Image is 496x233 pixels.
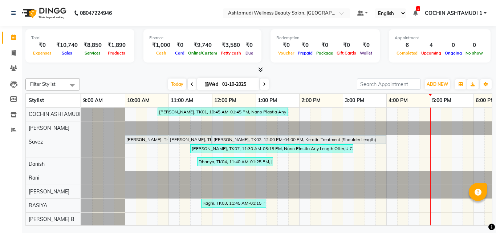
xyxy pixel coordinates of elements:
[154,51,168,56] span: Cash
[149,41,173,49] div: ₹1,000
[256,95,279,106] a: 1:00 PM
[53,41,81,49] div: ₹10,740
[202,200,265,206] div: Raghi, TK03, 11:45 AM-01:15 PM, Anti-[MEDICAL_DATA] Treatment With Spa,Eyebrows Threading,Eyebrow...
[105,41,129,49] div: ₹1,890
[443,51,464,56] span: Ongoing
[191,145,353,152] div: [PERSON_NAME], TK07, 11:30 AM-03:15 PM, Nano Plastia Any Length Offer,U Cut
[212,95,238,106] a: 12:00 PM
[335,41,358,49] div: ₹0
[29,202,47,209] span: RASIYA
[186,51,219,56] span: Online/Custom
[158,109,287,115] div: [PERSON_NAME], TK01, 10:45 AM-01:45 PM, Nano Plastia Any Length Offer
[387,95,410,106] a: 4:00 PM
[395,41,419,49] div: 6
[125,95,151,106] a: 10:00 AM
[203,81,220,87] span: Wed
[29,174,39,181] span: Rani
[31,41,53,49] div: ₹0
[198,158,272,165] div: Dhanya, TK04, 11:40 AM-01:25 PM, [GEOGRAPHIC_DATA],Fringes
[276,51,296,56] span: Voucher
[296,41,314,49] div: ₹0
[314,41,335,49] div: ₹0
[296,51,314,56] span: Prepaid
[219,41,243,49] div: ₹3,580
[443,41,464,49] div: 0
[169,95,195,106] a: 11:00 AM
[30,81,56,87] span: Filter Stylist
[81,41,105,49] div: ₹8,850
[149,35,256,41] div: Finance
[80,3,112,23] b: 08047224946
[395,51,419,56] span: Completed
[276,41,296,49] div: ₹0
[60,51,74,56] span: Sales
[358,41,374,49] div: ₹0
[425,79,450,89] button: ADD NEW
[413,10,418,16] a: 1
[425,9,482,17] span: COCHIN ASHTAMUDI 1
[29,97,44,104] span: Stylist
[126,136,167,143] div: [PERSON_NAME], TK02, 10:00 AM-11:00 AM, Spa Manicure
[430,95,453,106] a: 5:00 PM
[343,95,366,106] a: 3:00 PM
[416,6,420,11] span: 1
[81,95,105,106] a: 9:00 AM
[29,111,81,117] span: COCHIN ASHTAMUDI
[357,79,420,90] input: Search Appointment
[106,51,127,56] span: Products
[464,51,485,56] span: No show
[83,51,102,56] span: Services
[335,51,358,56] span: Gift Cards
[169,136,211,143] div: [PERSON_NAME], TK02, 11:00 AM-12:00 PM, Spa Pedicure
[314,51,335,56] span: Package
[29,138,43,145] span: Savez
[19,3,68,23] img: logo
[186,41,219,49] div: ₹9,740
[29,188,69,195] span: [PERSON_NAME]
[395,35,485,41] div: Appointment
[276,35,374,41] div: Redemption
[173,51,186,56] span: Card
[31,35,129,41] div: Total
[29,216,74,222] span: [PERSON_NAME] B
[168,79,186,90] span: Today
[300,95,322,106] a: 2:00 PM
[419,41,443,49] div: 4
[243,41,256,49] div: ₹0
[244,51,255,56] span: Due
[219,51,243,56] span: Petty cash
[358,51,374,56] span: Wallet
[464,41,485,49] div: 0
[220,79,256,90] input: 2025-10-01
[31,51,53,56] span: Expenses
[29,161,45,167] span: Danish
[29,125,69,131] span: [PERSON_NAME]
[213,136,385,143] div: [PERSON_NAME], TK02, 12:00 PM-04:00 PM, Keratin Treatment (Shoulder Length)
[465,204,489,226] iframe: chat widget
[419,51,443,56] span: Upcoming
[173,41,186,49] div: ₹0
[427,81,448,87] span: ADD NEW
